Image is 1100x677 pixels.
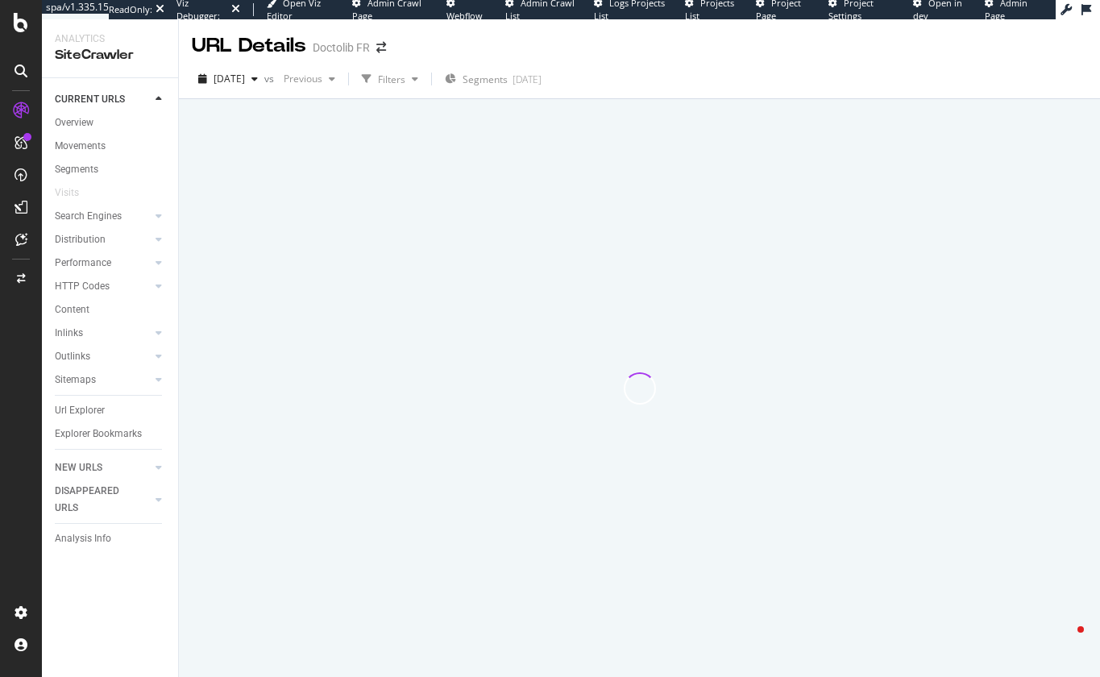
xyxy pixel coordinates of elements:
div: URL Details [192,32,306,60]
a: HTTP Codes [55,278,151,295]
div: DISAPPEARED URLS [55,483,136,517]
div: Movements [55,138,106,155]
a: NEW URLS [55,459,151,476]
div: ReadOnly: [109,3,152,16]
div: Visits [55,185,79,201]
a: Performance [55,255,151,272]
div: Analysis Info [55,530,111,547]
a: Distribution [55,231,151,248]
a: Overview [55,114,167,131]
div: Content [55,301,89,318]
div: NEW URLS [55,459,102,476]
a: DISAPPEARED URLS [55,483,151,517]
a: Url Explorer [55,402,167,419]
div: CURRENT URLS [55,91,125,108]
a: Explorer Bookmarks [55,426,167,442]
div: Search Engines [55,208,122,225]
div: Analytics [55,32,165,46]
div: Url Explorer [55,402,105,419]
span: vs [264,72,277,85]
div: arrow-right-arrow-left [376,42,386,53]
a: Segments [55,161,167,178]
div: Inlinks [55,325,83,342]
a: Outlinks [55,348,151,365]
a: Movements [55,138,167,155]
button: [DATE] [192,66,264,92]
a: CURRENT URLS [55,91,151,108]
div: HTTP Codes [55,278,110,295]
span: Segments [463,73,508,86]
div: Distribution [55,231,106,248]
div: Segments [55,161,98,178]
div: SiteCrawler [55,46,165,64]
button: Segments[DATE] [438,66,548,92]
iframe: Intercom live chat [1045,622,1084,661]
div: Performance [55,255,111,272]
a: Search Engines [55,208,151,225]
a: Content [55,301,167,318]
div: Filters [378,73,405,86]
a: Inlinks [55,325,151,342]
div: Overview [55,114,93,131]
span: Previous [277,72,322,85]
a: Sitemaps [55,372,151,388]
a: Analysis Info [55,530,167,547]
div: [DATE] [513,73,542,86]
a: Visits [55,185,95,201]
span: 2025 Aug. 1st [214,72,245,85]
div: Explorer Bookmarks [55,426,142,442]
div: Outlinks [55,348,90,365]
div: Doctolib FR [313,39,370,56]
span: Webflow [446,10,483,22]
div: Sitemaps [55,372,96,388]
button: Filters [355,66,425,92]
button: Previous [277,66,342,92]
